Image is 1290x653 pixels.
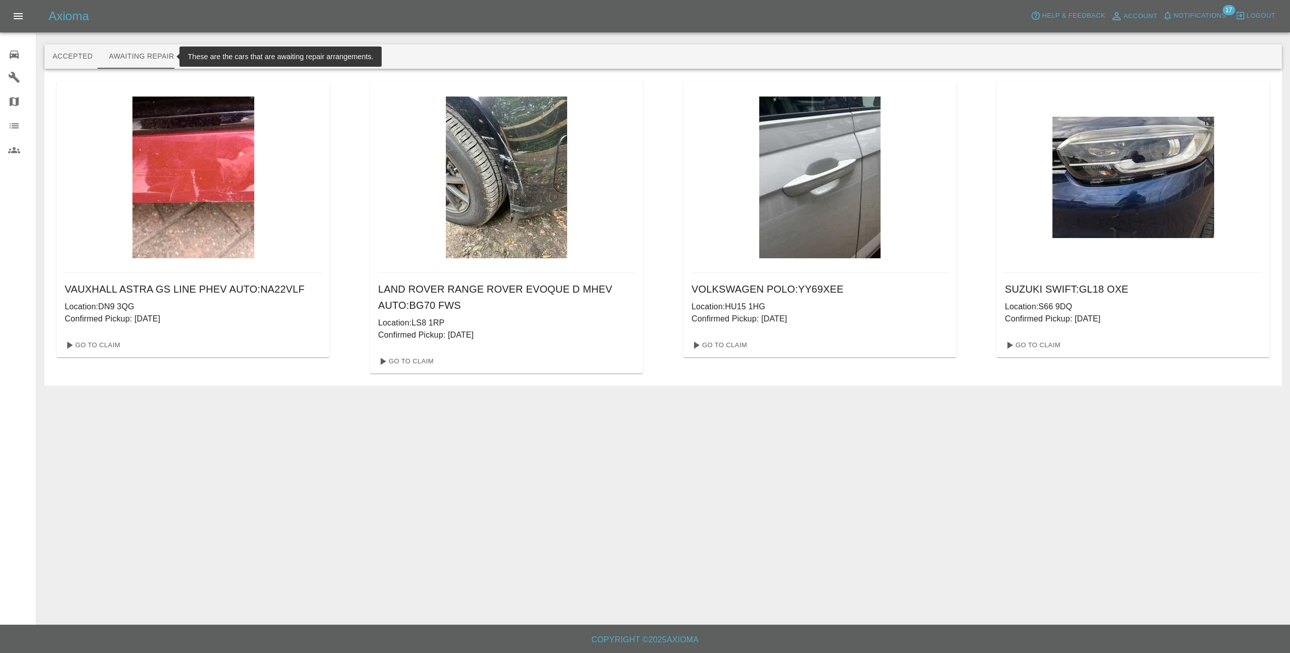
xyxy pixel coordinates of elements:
[61,337,123,353] a: Go To Claim
[289,44,334,69] button: Paid
[374,353,436,369] a: Go To Claim
[1124,11,1158,22] span: Account
[692,313,948,325] p: Confirmed Pickup: [DATE]
[692,281,948,297] h6: VOLKSWAGEN POLO : YY69XEE
[378,317,635,329] p: Location: LS8 1RP
[65,313,321,325] p: Confirmed Pickup: [DATE]
[1001,337,1063,353] a: Go To Claim
[1174,10,1226,22] span: Notifications
[1222,5,1235,15] span: 17
[1028,8,1108,24] button: Help & Feedback
[6,4,30,28] button: Open drawer
[235,44,289,69] button: Repaired
[378,329,635,341] p: Confirmed Pickup: [DATE]
[687,337,750,353] a: Go To Claim
[49,8,89,24] h5: Axioma
[1247,10,1275,22] span: Logout
[1005,313,1262,325] p: Confirmed Pickup: [DATE]
[8,633,1282,647] h6: Copyright © 2025 Axioma
[1160,8,1229,24] button: Notifications
[1042,10,1105,22] span: Help & Feedback
[44,44,101,69] button: Accepted
[1005,301,1262,313] p: Location: S66 9DQ
[378,281,635,313] h6: LAND ROVER RANGE ROVER EVOQUE D MHEV AUTO : BG70 FWS
[692,301,948,313] p: Location: HU15 1HG
[65,301,321,313] p: Location: DN9 3QG
[1108,8,1160,24] a: Account
[182,44,236,69] button: In Repair
[65,281,321,297] h6: VAUXHALL ASTRA GS LINE PHEV AUTO : NA22VLF
[101,44,182,69] button: Awaiting Repair
[1233,8,1278,24] button: Logout
[1005,281,1262,297] h6: SUZUKI SWIFT : GL18 OXE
